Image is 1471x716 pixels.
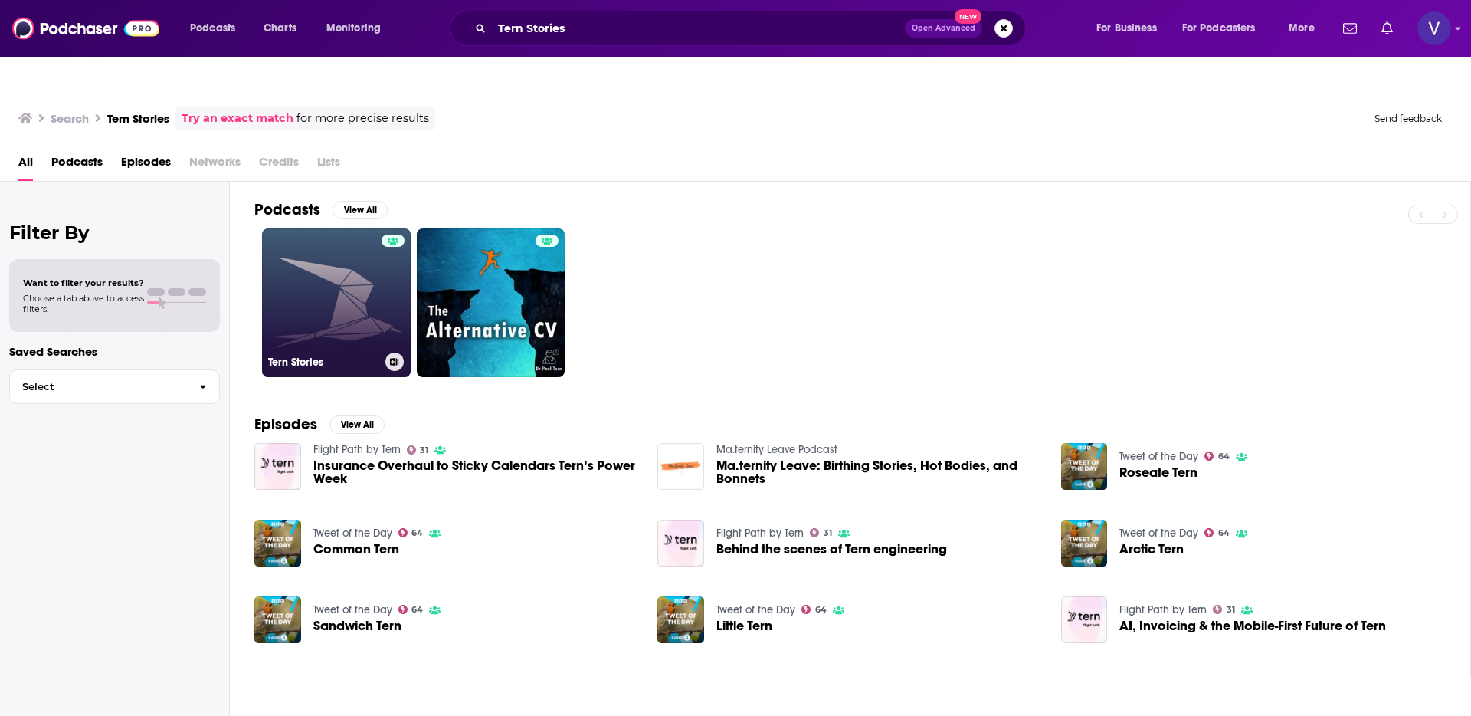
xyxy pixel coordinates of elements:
a: Flight Path by Tern [1119,603,1207,616]
img: Behind the scenes of Tern engineering [657,520,704,567]
img: Common Tern [254,520,301,567]
span: New [955,9,982,24]
span: More [1289,18,1315,39]
span: for more precise results [296,110,429,127]
a: 64 [1204,452,1230,461]
a: Show notifications dropdown [1375,15,1399,41]
button: View All [329,415,385,434]
img: User Profile [1417,11,1451,45]
img: Roseate Tern [1061,443,1108,490]
a: Arctic Tern [1119,543,1184,556]
a: Tweet of the Day [1119,450,1198,463]
h3: Search [51,111,89,126]
h2: Filter By [9,222,220,244]
h3: Tern Stories [268,356,379,369]
img: AI, Invoicing & the Mobile-First Future of Tern [1061,596,1108,643]
a: Sandwich Tern [313,619,401,632]
a: PodcastsView All [254,200,388,219]
span: Networks [189,149,241,181]
button: View All [333,201,388,219]
span: 64 [1218,453,1230,460]
a: Insurance Overhaul to Sticky Calendars Tern’s Power Week [313,459,640,485]
button: open menu [316,16,401,41]
a: 31 [810,528,832,537]
span: Behind the scenes of Tern engineering [716,543,947,556]
span: 31 [1227,606,1235,613]
button: open menu [1278,16,1334,41]
a: Tweet of the Day [313,603,392,616]
a: Podcasts [51,149,103,181]
a: Show notifications dropdown [1337,15,1363,41]
a: 64 [398,605,424,614]
span: Select [10,382,187,392]
span: Podcasts [190,18,235,39]
a: Try an exact match [182,110,293,127]
a: Common Tern [313,543,399,556]
img: Ma.ternity Leave: Birthing Stories, Hot Bodies, and Bonnets [657,443,704,490]
span: Episodes [121,149,171,181]
span: Choose a tab above to access filters. [23,293,144,314]
span: 64 [411,530,423,537]
img: Sandwich Tern [254,596,301,643]
span: Credits [259,149,299,181]
span: 31 [824,530,832,537]
input: Search podcasts, credits, & more... [492,16,905,41]
a: Tweet of the Day [1119,527,1198,540]
div: Search podcasts, credits, & more... [464,11,1040,46]
button: open menu [1086,16,1176,41]
span: Logged in as victoria.wilson [1417,11,1451,45]
h2: Episodes [254,415,317,434]
span: 64 [815,606,827,613]
img: Arctic Tern [1061,520,1108,567]
a: Roseate Tern [1119,466,1197,479]
a: All [18,149,33,181]
span: For Business [1096,18,1157,39]
a: Flight Path by Tern [313,443,401,456]
img: Podchaser - Follow, Share and Rate Podcasts [12,14,159,43]
img: Little Tern [657,596,704,643]
span: 64 [411,606,423,613]
a: Tweet of the Day [716,603,795,616]
span: Lists [317,149,340,181]
a: Ma.ternity Leave Podcast [716,443,837,456]
a: AI, Invoicing & the Mobile-First Future of Tern [1119,619,1386,632]
img: Insurance Overhaul to Sticky Calendars Tern’s Power Week [254,443,301,490]
span: Charts [264,18,296,39]
span: For Podcasters [1182,18,1256,39]
button: Select [9,369,220,404]
button: open menu [179,16,255,41]
span: Want to filter your results? [23,278,144,288]
a: 64 [398,528,424,537]
a: Tweet of the Day [313,527,392,540]
a: 31 [1213,605,1235,614]
a: Tern Stories [262,228,411,377]
span: Open Advanced [912,25,975,32]
button: Show profile menu [1417,11,1451,45]
a: 64 [1204,528,1230,537]
a: Ma.ternity Leave: Birthing Stories, Hot Bodies, and Bonnets [716,459,1043,485]
a: Little Tern [716,619,772,632]
a: Charts [254,16,306,41]
a: EpisodesView All [254,415,385,434]
h3: Tern Stories [107,111,169,126]
button: Send feedback [1370,112,1446,125]
p: Saved Searches [9,344,220,359]
span: 64 [1218,530,1230,537]
button: open menu [1172,16,1278,41]
a: 64 [801,605,827,614]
